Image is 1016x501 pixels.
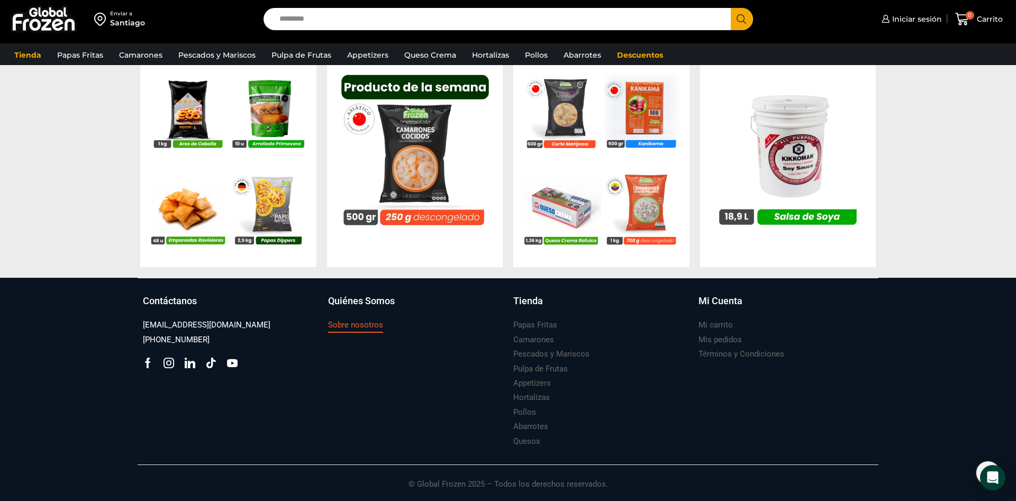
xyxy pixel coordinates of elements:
h3: Términos y Condiciones [698,349,784,360]
h3: Pulpa de Frutas [513,363,568,375]
a: [EMAIL_ADDRESS][DOMAIN_NAME] [143,318,270,332]
h3: Quiénes Somos [328,294,395,308]
div: Open Intercom Messenger [980,465,1005,490]
h3: Mi Cuenta [698,294,742,308]
a: Pescados y Mariscos [513,347,589,361]
span: Carrito [974,14,1003,24]
a: Hortalizas [513,390,550,405]
div: Santiago [110,17,145,28]
h3: Quesos [513,436,540,447]
a: Queso Crema [399,45,461,65]
a: Appetizers [513,376,551,390]
a: Papas Fritas [513,318,557,332]
h3: Pollos [513,407,536,418]
p: © Global Frozen 2025 – Todos los derechos reservados. [138,465,878,490]
h3: Tienda [513,294,543,308]
span: Iniciar sesión [890,14,942,24]
img: address-field-icon.svg [94,10,110,28]
a: Appetizers [342,45,394,65]
h3: Contáctanos [143,294,197,308]
button: Search button [731,8,753,30]
a: Tienda [9,45,47,65]
a: Mi carrito [698,318,733,332]
a: Pulpa de Frutas [513,362,568,376]
a: Pollos [520,45,553,65]
h3: Camarones [513,334,554,345]
span: 0 [966,11,974,20]
a: Abarrotes [558,45,606,65]
a: Términos y Condiciones [698,347,784,361]
a: Pescados y Mariscos [173,45,261,65]
h3: [PHONE_NUMBER] [143,334,210,345]
a: Quiénes Somos [328,294,503,318]
a: Mi Cuenta [698,294,873,318]
h3: Appetizers [513,378,551,389]
h3: Hortalizas [513,392,550,403]
a: Iniciar sesión [879,8,942,30]
h3: Mi carrito [698,320,733,331]
h3: Pescados y Mariscos [513,349,589,360]
a: Quesos [513,434,540,449]
h3: Papas Fritas [513,320,557,331]
a: Sobre nosotros [328,318,383,332]
a: Camarones [114,45,168,65]
a: Hortalizas [467,45,514,65]
a: Mis pedidos [698,333,742,347]
a: 0 Carrito [952,7,1005,32]
h3: Sobre nosotros [328,320,383,331]
h3: [EMAIL_ADDRESS][DOMAIN_NAME] [143,320,270,331]
a: Descuentos [612,45,668,65]
a: [PHONE_NUMBER] [143,333,210,347]
a: Contáctanos [143,294,317,318]
h3: Abarrotes [513,421,548,432]
a: Papas Fritas [52,45,108,65]
a: Pulpa de Frutas [266,45,337,65]
h3: Mis pedidos [698,334,742,345]
a: Camarones [513,333,554,347]
a: Pollos [513,405,536,420]
a: Tienda [513,294,688,318]
div: Enviar a [110,10,145,17]
a: Abarrotes [513,420,548,434]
